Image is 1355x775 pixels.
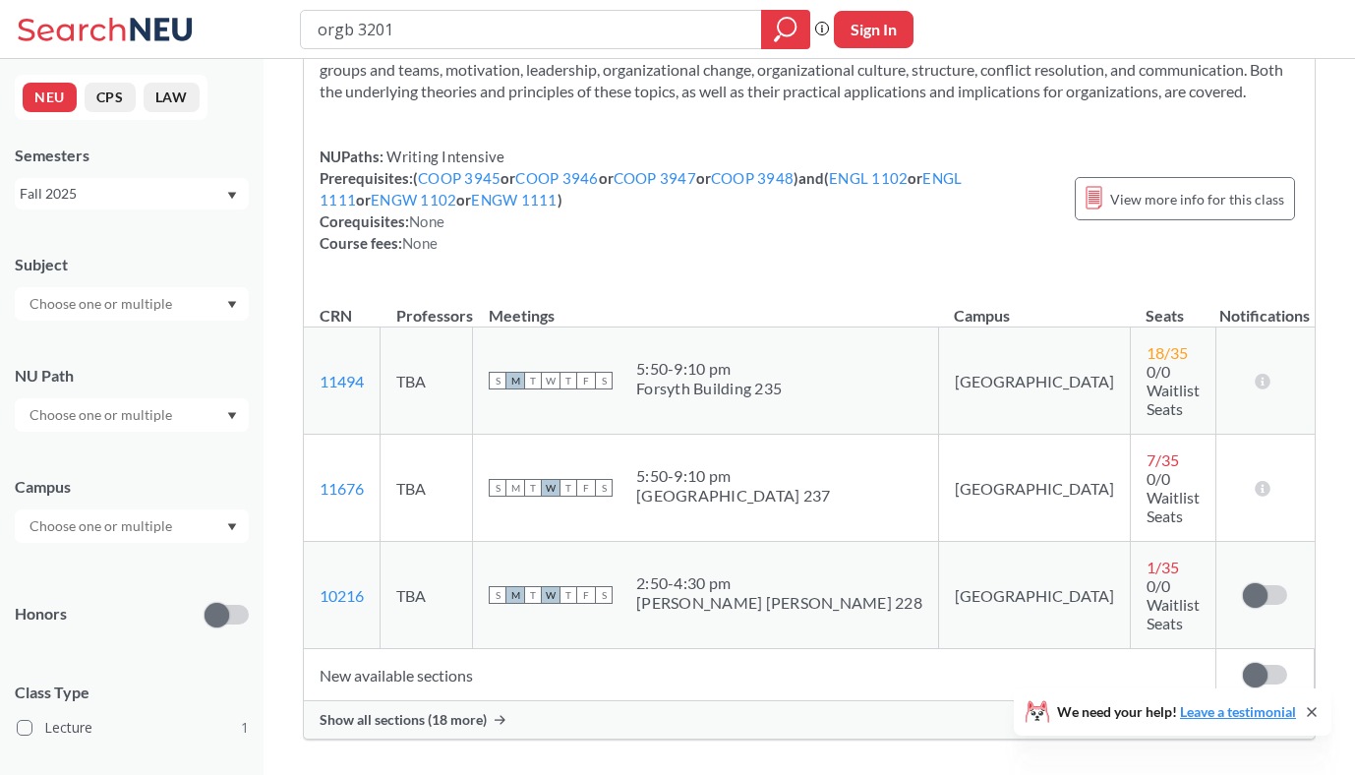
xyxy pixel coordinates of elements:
div: NUPaths: Prerequisites: ( or or or ) and ( or or or ) Corequisites: Course fees: [320,146,1055,254]
button: Sign In [834,11,913,48]
div: Campus [15,476,249,498]
input: Class, professor, course number, "phrase" [316,13,747,46]
span: T [524,479,542,497]
a: ENGW 1102 [371,191,456,209]
span: 1 / 35 [1147,558,1179,576]
span: 0/0 Waitlist Seats [1147,362,1200,418]
svg: magnifying glass [774,16,797,43]
a: COOP 3948 [711,169,794,187]
div: magnifying glass [761,10,810,49]
span: F [577,586,595,604]
td: New available sections [304,649,1215,701]
div: CRN [320,305,352,327]
div: Fall 2025 [20,183,225,205]
span: W [542,372,560,389]
div: Dropdown arrow [15,287,249,321]
div: Dropdown arrow [15,398,249,432]
div: 5:50 - 9:10 pm [636,359,782,379]
td: [GEOGRAPHIC_DATA] [938,435,1130,542]
input: Choose one or multiple [20,403,185,427]
a: ENGL 1102 [829,169,908,187]
span: S [489,479,506,497]
div: [GEOGRAPHIC_DATA] 237 [636,486,830,506]
th: Meetings [473,285,939,328]
div: Dropdown arrow [15,509,249,543]
a: COOP 3946 [515,169,598,187]
th: Notifications [1215,285,1314,328]
div: Fall 2025Dropdown arrow [15,178,249,209]
span: T [524,586,542,604]
span: S [595,586,613,604]
label: Lecture [17,715,249,741]
div: [PERSON_NAME] [PERSON_NAME] 228 [636,593,922,613]
span: 0/0 Waitlist Seats [1147,469,1200,525]
span: T [560,479,577,497]
span: 0/0 Waitlist Seats [1147,576,1200,632]
input: Choose one or multiple [20,514,185,538]
td: [GEOGRAPHIC_DATA] [938,542,1130,649]
td: TBA [381,435,473,542]
span: M [506,479,524,497]
div: Subject [15,254,249,275]
svg: Dropdown arrow [227,523,237,531]
div: Forsyth Building 235 [636,379,782,398]
td: [GEOGRAPHIC_DATA] [938,328,1130,435]
a: COOP 3945 [418,169,501,187]
span: 18 / 35 [1147,343,1188,362]
span: None [402,234,438,252]
div: 5:50 - 9:10 pm [636,466,830,486]
svg: Dropdown arrow [227,412,237,420]
th: Seats [1130,285,1215,328]
span: W [542,479,560,497]
th: Campus [938,285,1130,328]
div: 2:50 - 4:30 pm [636,573,922,593]
span: None [409,212,444,230]
input: Choose one or multiple [20,292,185,316]
span: 7 / 35 [1147,450,1179,469]
span: S [595,372,613,389]
a: COOP 3947 [614,169,696,187]
button: LAW [144,83,200,112]
span: F [577,479,595,497]
button: CPS [85,83,136,112]
p: Honors [15,603,67,626]
div: Show all sections (18 more) [304,701,1315,739]
span: View more info for this class [1110,187,1284,211]
span: 1 [241,717,249,739]
span: T [560,372,577,389]
span: M [506,586,524,604]
td: TBA [381,542,473,649]
span: S [489,586,506,604]
a: 10216 [320,586,364,605]
td: TBA [381,328,473,435]
span: Writing Intensive [383,148,505,165]
a: Leave a testimonial [1180,703,1296,720]
section: Provides an overview of the actions and behaviors of people in organizations. Uses case studies, ... [320,16,1299,102]
th: Professors [381,285,473,328]
span: S [595,479,613,497]
span: T [524,372,542,389]
a: 11676 [320,479,364,498]
span: M [506,372,524,389]
span: Show all sections (18 more) [320,711,487,729]
a: ENGW 1111 [471,191,557,209]
button: NEU [23,83,77,112]
svg: Dropdown arrow [227,192,237,200]
a: 11494 [320,372,364,390]
span: T [560,586,577,604]
span: We need your help! [1057,705,1296,719]
span: F [577,372,595,389]
svg: Dropdown arrow [227,301,237,309]
span: S [489,372,506,389]
div: Semesters [15,145,249,166]
div: NU Path [15,365,249,387]
span: W [542,586,560,604]
span: Class Type [15,682,249,703]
